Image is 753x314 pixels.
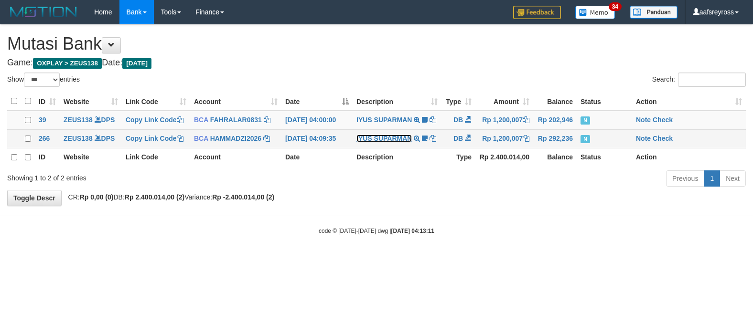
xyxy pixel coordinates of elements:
[7,73,80,87] label: Show entries
[523,116,529,124] a: Copy Rp 1,200,007 to clipboard
[281,129,353,148] td: [DATE] 04:09:35
[475,148,533,167] th: Rp 2.400.014,00
[430,135,436,142] a: Copy IYUS SUPARMAN to clipboard
[666,170,704,187] a: Previous
[533,92,577,111] th: Balance
[64,135,93,142] a: ZEUS138
[194,116,208,124] span: BCA
[126,135,183,142] a: Copy Link Code
[678,73,746,87] input: Search:
[35,148,60,167] th: ID
[577,92,632,111] th: Status
[577,148,632,167] th: Status
[356,116,412,124] a: IYUS SUPARMAN
[7,169,307,183] div: Showing 1 to 2 of 2 entries
[194,135,208,142] span: BCA
[575,6,615,19] img: Button%20Memo.svg
[609,2,622,11] span: 34
[353,92,441,111] th: Description: activate to sort column ascending
[60,111,122,130] td: DPS
[122,92,190,111] th: Link Code: activate to sort column ascending
[636,116,651,124] a: Note
[281,92,353,111] th: Date: activate to sort column descending
[704,170,720,187] a: 1
[64,116,93,124] a: ZEUS138
[453,116,463,124] span: DB
[281,148,353,167] th: Date
[33,58,102,69] span: OXPLAY > ZEUS138
[523,135,529,142] a: Copy Rp 1,200,007 to clipboard
[453,135,463,142] span: DB
[210,116,262,124] a: FAHRALAR0831
[475,92,533,111] th: Amount: activate to sort column ascending
[64,193,275,201] span: CR: DB: Variance:
[652,73,746,87] label: Search:
[122,58,151,69] span: [DATE]
[430,116,436,124] a: Copy IYUS SUPARMAN to clipboard
[35,92,60,111] th: ID: activate to sort column ascending
[441,92,475,111] th: Type: activate to sort column ascending
[391,228,434,234] strong: [DATE] 04:13:11
[653,116,673,124] a: Check
[190,148,281,167] th: Account
[353,148,441,167] th: Description
[581,135,590,143] span: Has Note
[475,111,533,130] td: Rp 1,200,007
[7,34,746,53] h1: Mutasi Bank
[24,73,60,87] select: Showentries
[60,92,122,111] th: Website: activate to sort column ascending
[263,135,270,142] a: Copy HAMMADZI2026 to clipboard
[319,228,434,234] small: code © [DATE]-[DATE] dwg |
[122,148,190,167] th: Link Code
[80,193,114,201] strong: Rp 0,00 (0)
[60,129,122,148] td: DPS
[632,148,746,167] th: Action
[533,148,577,167] th: Balance
[632,92,746,111] th: Action: activate to sort column ascending
[126,116,183,124] a: Copy Link Code
[210,135,261,142] a: HAMMADZI2026
[356,135,412,142] a: IYUS SUPARMAN
[7,190,62,206] a: Toggle Descr
[281,111,353,130] td: [DATE] 04:00:00
[190,92,281,111] th: Account: activate to sort column ascending
[7,5,80,19] img: MOTION_logo.png
[581,116,590,125] span: Has Note
[653,135,673,142] a: Check
[212,193,274,201] strong: Rp -2.400.014,00 (2)
[39,135,50,142] span: 266
[533,129,577,148] td: Rp 292,236
[7,58,746,68] h4: Game: Date:
[60,148,122,167] th: Website
[39,116,46,124] span: 39
[441,148,475,167] th: Type
[630,6,678,19] img: panduan.png
[513,6,561,19] img: Feedback.jpg
[264,116,270,124] a: Copy FAHRALAR0831 to clipboard
[720,170,746,187] a: Next
[636,135,651,142] a: Note
[475,129,533,148] td: Rp 1,200,007
[533,111,577,130] td: Rp 202,946
[125,193,184,201] strong: Rp 2.400.014,00 (2)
